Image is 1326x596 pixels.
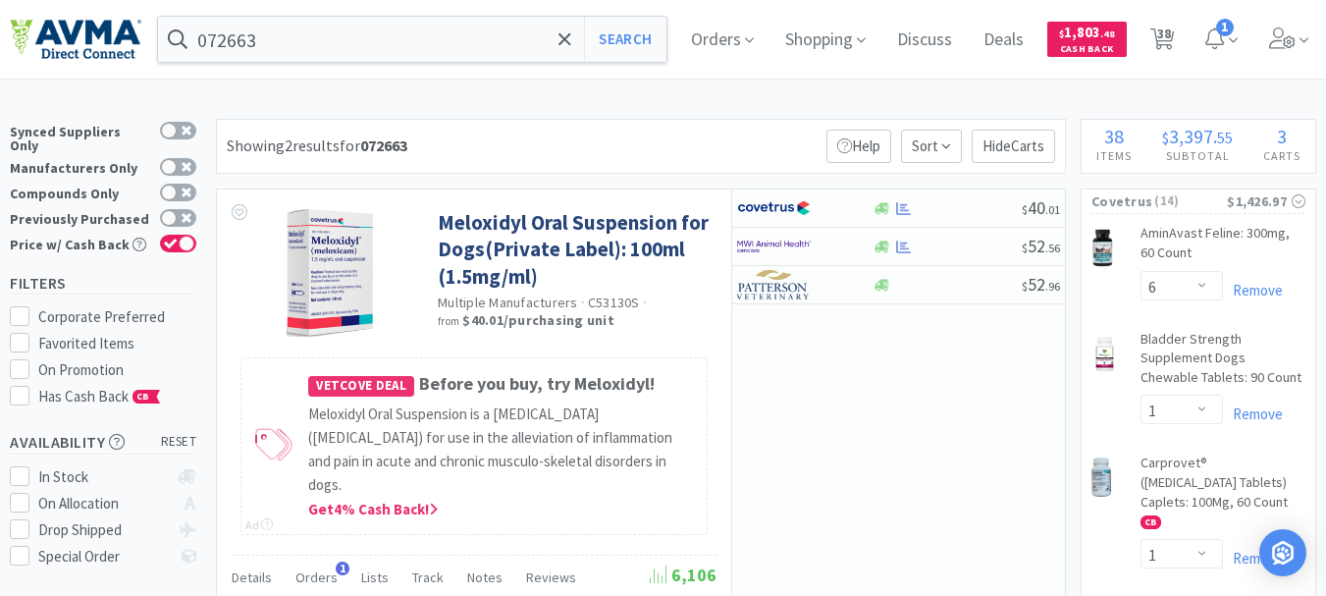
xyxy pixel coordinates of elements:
[1045,279,1060,294] span: . 96
[308,376,414,397] span: Vetcove Deal
[227,134,407,159] div: Showing 2 results
[1045,202,1060,217] span: . 01
[650,564,716,586] span: 6,106
[1059,27,1064,40] span: $
[232,569,272,586] span: Details
[1223,281,1283,299] a: Remove
[10,209,150,226] div: Previously Purchased
[737,232,811,261] img: f6b2451649754179b5b4e0c70c3f7cb0_2.png
[1091,334,1118,373] img: b5f3ef1ef5a4410985bfdbd3a4352d41_30509.png
[245,515,273,534] div: Ad
[38,492,169,515] div: On Allocation
[38,518,169,542] div: Drop Shipped
[584,17,665,62] button: Search
[526,569,576,586] span: Reviews
[133,391,153,403] span: CB
[826,130,891,163] p: Help
[972,130,1055,163] p: Hide Carts
[10,158,150,175] div: Manufacturers Only
[1022,202,1028,217] span: $
[340,135,407,155] span: for
[588,294,640,311] span: C53130S
[1100,27,1115,40] span: . 48
[1223,549,1283,568] a: Remove
[1047,13,1127,66] a: $1,803.48Cash Back
[1217,128,1233,147] span: 55
[1147,146,1248,165] h4: Subtotal
[1022,279,1028,294] span: $
[976,31,1032,49] a: Deals
[1140,224,1305,270] a: AminAvast Feline: 300mg, 60 Count
[38,305,197,329] div: Corporate Preferred
[38,387,161,406] span: Has Cash Back
[1227,190,1305,212] div: $1,426.97
[161,432,197,453] span: reset
[1022,196,1060,219] span: 40
[1059,44,1115,57] span: Cash Back
[737,270,811,299] img: f5e969b455434c6296c6d81ef179fa71_3.png
[336,562,349,575] span: 1
[10,122,150,152] div: Synced Suppliers Only
[1140,454,1305,538] a: Carprovet® ([MEDICAL_DATA] Tablets) Caplets: 100Mg, 60 Count CB
[10,184,150,200] div: Compounds Only
[1141,516,1160,528] span: CB
[412,569,444,586] span: Track
[38,358,197,382] div: On Promotion
[1162,128,1169,147] span: $
[1091,228,1114,267] img: dec5747cad6042789471a68aa383658f_37283.png
[1091,190,1152,212] span: Covetrus
[10,272,196,295] h5: Filters
[1142,33,1183,51] a: 38
[889,31,960,49] a: Discuss
[10,431,196,454] h5: Availability
[1104,124,1124,148] span: 38
[438,294,578,311] a: Multiple Manufacturers
[737,193,811,223] img: 77fca1acd8b6420a9015268ca798ef17_1.png
[1045,241,1060,255] span: . 56
[581,294,585,311] span: ·
[467,569,503,586] span: Notes
[1059,23,1115,41] span: 1,803
[1022,235,1060,257] span: 52
[1140,330,1305,396] a: Bladder Strength Supplement Dogs Chewable Tablets: 90 Count
[1152,191,1227,211] span: ( 14 )
[1277,124,1287,148] span: 3
[308,500,438,518] span: Get 4 % Cash Back!
[1223,405,1283,423] a: Remove
[1091,458,1111,497] img: 3b9b20b6d6714189bbd94692ba2d9396_693378.png
[1216,19,1234,36] span: 1
[1259,529,1306,576] div: Open Intercom Messenger
[360,135,407,155] strong: 072663
[438,314,459,328] span: from
[308,403,697,497] p: Meloxidyl Oral Suspension is a [MEDICAL_DATA] ([MEDICAL_DATA]) for use in the alleviation of infl...
[1169,124,1213,148] span: 3,397
[10,235,150,251] div: Price w/ Cash Back
[10,19,141,60] img: e4e33dab9f054f5782a47901c742baa9_102.png
[38,332,197,355] div: Favorited Items
[643,294,647,311] span: ·
[361,569,389,586] span: Lists
[38,545,169,569] div: Special Order
[287,209,374,337] img: 00df82496c6949c8a9752604534ce607_421546.png
[308,370,697,399] h4: Before you buy, try Meloxidyl!
[1147,127,1248,146] div: .
[1247,146,1315,165] h4: Carts
[462,311,614,329] strong: $40.01 / purchasing unit
[1022,241,1028,255] span: $
[295,569,338,586] span: Orders
[901,130,962,163] span: Sort
[158,17,666,62] input: Search by item, sku, manufacturer, ingredient, size...
[38,465,169,489] div: In Stock
[1022,273,1060,296] span: 52
[1082,146,1147,165] h4: Items
[438,209,712,290] a: Meloxidyl Oral Suspension for Dogs(Private Label): 100ml (1.5mg/ml)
